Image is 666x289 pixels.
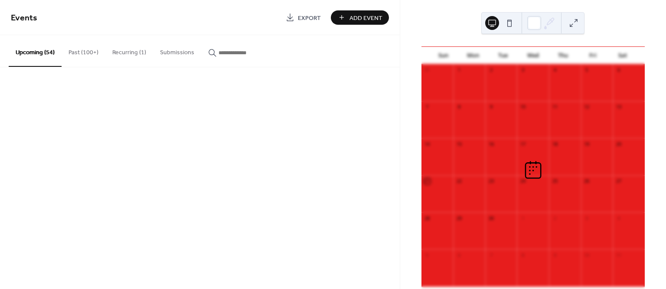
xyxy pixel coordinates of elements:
div: 30 [488,215,494,221]
div: 24 [519,178,526,184]
div: 4 [615,215,622,221]
div: 27 [615,178,622,184]
div: 17 [519,141,526,147]
div: Tue [488,47,518,64]
div: 1 [456,67,462,73]
div: 31 [424,67,431,73]
div: 7 [424,104,431,110]
div: 19 [584,141,590,147]
div: 5 [584,67,590,73]
div: 3 [584,215,590,221]
div: 4 [552,67,558,73]
div: 2 [488,67,494,73]
span: Export [298,13,321,23]
div: 23 [488,178,494,184]
div: 15 [456,141,462,147]
button: Recurring (1) [105,35,153,66]
div: 25 [552,178,558,184]
span: Add Event [349,13,382,23]
button: Upcoming (54) [9,35,62,67]
div: 12 [584,104,590,110]
div: 3 [519,67,526,73]
div: 10 [519,104,526,110]
div: 26 [584,178,590,184]
div: 10 [584,252,590,258]
div: Wed [518,47,548,64]
div: 9 [488,104,494,110]
div: 16 [488,141,494,147]
button: Past (100+) [62,35,105,66]
div: 21 [424,178,431,184]
div: Thu [548,47,578,64]
div: Mon [458,47,488,64]
div: Fri [578,47,608,64]
span: Events [11,10,37,26]
div: 5 [424,252,431,258]
div: 14 [424,141,431,147]
div: 1 [519,215,526,221]
div: 2 [552,215,558,221]
div: 8 [519,252,526,258]
div: 13 [615,104,622,110]
div: 11 [552,104,558,110]
div: 28 [424,215,431,221]
div: 6 [615,67,622,73]
div: 9 [552,252,558,258]
button: Add Event [331,10,389,25]
div: 6 [456,252,462,258]
div: 18 [552,141,558,147]
div: Sun [428,47,458,64]
div: 29 [456,215,462,221]
button: Submissions [153,35,201,66]
a: Export [279,10,327,25]
div: 20 [615,141,622,147]
div: 7 [488,252,494,258]
div: 8 [456,104,462,110]
div: Sat [608,47,638,64]
div: 22 [456,178,462,184]
div: 11 [615,252,622,258]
